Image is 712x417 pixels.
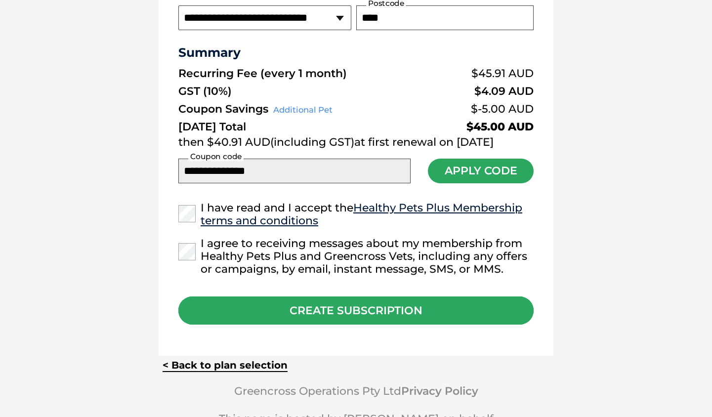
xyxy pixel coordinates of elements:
td: $-5.00 AUD [431,100,534,118]
td: Coupon Savings [178,100,431,118]
input: I agree to receiving messages about my membership from Healthy Pets Plus and Greencross Vets, inc... [178,243,196,260]
label: Coupon code [188,152,244,161]
td: $45.91 AUD [431,65,534,83]
input: I have read and I accept theHealthy Pets Plus Membership terms and conditions [178,205,196,222]
td: then $40.91 AUD at first renewal on [DATE] [178,133,534,151]
td: $4.09 AUD [431,83,534,100]
button: Apply Code [428,159,534,183]
a: Healthy Pets Plus Membership terms and conditions [201,201,522,227]
span: (including GST) [270,135,354,149]
label: I have read and I accept the [178,202,534,227]
label: I agree to receiving messages about my membership from Healthy Pets Plus and Greencross Vets, inc... [178,237,534,275]
td: GST (10%) [178,83,431,100]
a: < Back to plan selection [163,359,288,372]
h3: Summary [178,45,534,60]
td: [DATE] Total [178,118,431,133]
a: Privacy Policy [401,384,478,398]
div: Greencross Operations Pty Ltd [213,385,499,408]
span: Additional Pet [268,103,337,117]
td: $45.00 AUD [431,118,534,133]
div: CREATE SUBSCRIPTION [178,296,534,325]
td: Recurring Fee (every 1 month) [178,65,431,83]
